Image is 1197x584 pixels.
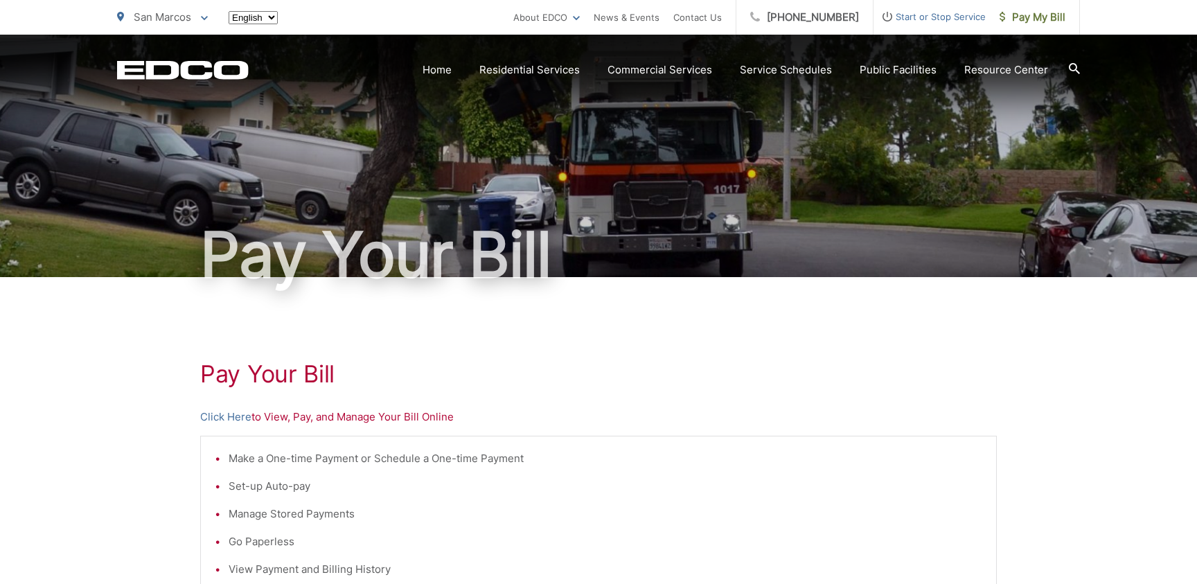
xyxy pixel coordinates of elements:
[479,62,580,78] a: Residential Services
[229,478,982,495] li: Set-up Auto-pay
[200,360,997,388] h1: Pay Your Bill
[423,62,452,78] a: Home
[964,62,1048,78] a: Resource Center
[229,450,982,467] li: Make a One-time Payment or Schedule a One-time Payment
[740,62,832,78] a: Service Schedules
[229,506,982,522] li: Manage Stored Payments
[134,10,191,24] span: San Marcos
[860,62,937,78] a: Public Facilities
[229,533,982,550] li: Go Paperless
[513,9,580,26] a: About EDCO
[200,409,997,425] p: to View, Pay, and Manage Your Bill Online
[200,409,251,425] a: Click Here
[117,60,249,80] a: EDCD logo. Return to the homepage.
[673,9,722,26] a: Contact Us
[594,9,659,26] a: News & Events
[117,220,1080,290] h1: Pay Your Bill
[229,561,982,578] li: View Payment and Billing History
[229,11,278,24] select: Select a language
[608,62,712,78] a: Commercial Services
[1000,9,1065,26] span: Pay My Bill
